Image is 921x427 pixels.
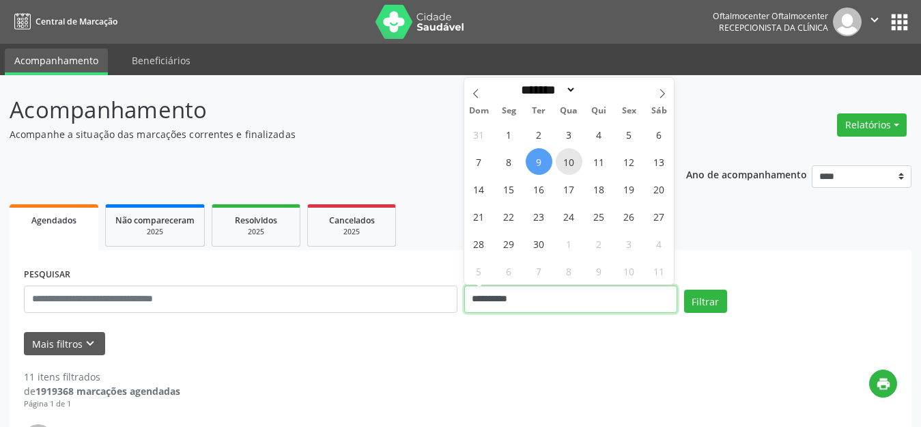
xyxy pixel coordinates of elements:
[556,176,582,202] span: Setembro 17, 2025
[556,148,582,175] span: Setembro 10, 2025
[526,230,552,257] span: Setembro 30, 2025
[24,398,180,410] div: Página 1 de 1
[466,176,492,202] span: Setembro 14, 2025
[833,8,862,36] img: img
[616,258,642,284] span: Outubro 10, 2025
[586,258,612,284] span: Outubro 9, 2025
[556,121,582,148] span: Setembro 3, 2025
[644,107,674,115] span: Sáb
[115,227,195,237] div: 2025
[466,121,492,148] span: Agosto 31, 2025
[554,107,584,115] span: Qua
[526,121,552,148] span: Setembro 2, 2025
[646,203,672,230] span: Setembro 27, 2025
[646,230,672,257] span: Outubro 4, 2025
[616,148,642,175] span: Setembro 12, 2025
[10,93,641,127] p: Acompanhamento
[115,215,195,226] span: Não compareceram
[526,148,552,175] span: Setembro 9, 2025
[616,203,642,230] span: Setembro 26, 2025
[616,121,642,148] span: Setembro 5, 2025
[24,370,180,384] div: 11 itens filtrados
[317,227,386,237] div: 2025
[466,230,492,257] span: Setembro 28, 2025
[646,148,672,175] span: Setembro 13, 2025
[494,107,524,115] span: Seg
[556,230,582,257] span: Outubro 1, 2025
[646,258,672,284] span: Outubro 11, 2025
[24,384,180,398] div: de
[719,22,828,33] span: Recepcionista da clínica
[496,176,522,202] span: Setembro 15, 2025
[556,258,582,284] span: Outubro 8, 2025
[686,165,807,182] p: Ano de acompanhamento
[586,203,612,230] span: Setembro 25, 2025
[837,113,907,137] button: Relatórios
[576,83,621,97] input: Year
[586,230,612,257] span: Outubro 2, 2025
[586,148,612,175] span: Setembro 11, 2025
[646,121,672,148] span: Setembro 6, 2025
[614,107,644,115] span: Sex
[10,10,117,33] a: Central de Marcação
[586,176,612,202] span: Setembro 18, 2025
[584,107,614,115] span: Qui
[713,10,828,22] div: Oftalmocenter Oftalmocenter
[466,148,492,175] span: Setembro 7, 2025
[876,376,891,391] i: print
[122,49,200,72] a: Beneficiários
[36,385,180,398] strong: 1919368 marcações agendadas
[517,83,577,97] select: Month
[24,332,105,356] button: Mais filtroskeyboard_arrow_down
[31,215,76,226] span: Agendados
[526,258,552,284] span: Outubro 7, 2025
[235,215,277,226] span: Resolvidos
[222,227,290,237] div: 2025
[496,148,522,175] span: Setembro 8, 2025
[10,127,641,141] p: Acompanhe a situação das marcações correntes e finalizadas
[646,176,672,202] span: Setembro 20, 2025
[83,336,98,351] i: keyboard_arrow_down
[496,258,522,284] span: Outubro 6, 2025
[616,230,642,257] span: Outubro 3, 2025
[586,121,612,148] span: Setembro 4, 2025
[24,264,70,286] label: PESQUISAR
[556,203,582,230] span: Setembro 24, 2025
[496,230,522,257] span: Setembro 29, 2025
[496,203,522,230] span: Setembro 22, 2025
[888,10,911,34] button: apps
[867,12,882,27] i: 
[526,203,552,230] span: Setembro 23, 2025
[616,176,642,202] span: Setembro 19, 2025
[869,370,897,398] button: print
[5,49,108,75] a: Acompanhamento
[496,121,522,148] span: Setembro 1, 2025
[466,258,492,284] span: Outubro 5, 2025
[329,215,375,226] span: Cancelados
[526,176,552,202] span: Setembro 16, 2025
[464,107,494,115] span: Dom
[862,8,888,36] button: 
[466,203,492,230] span: Setembro 21, 2025
[36,16,117,27] span: Central de Marcação
[524,107,554,115] span: Ter
[684,290,727,313] button: Filtrar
